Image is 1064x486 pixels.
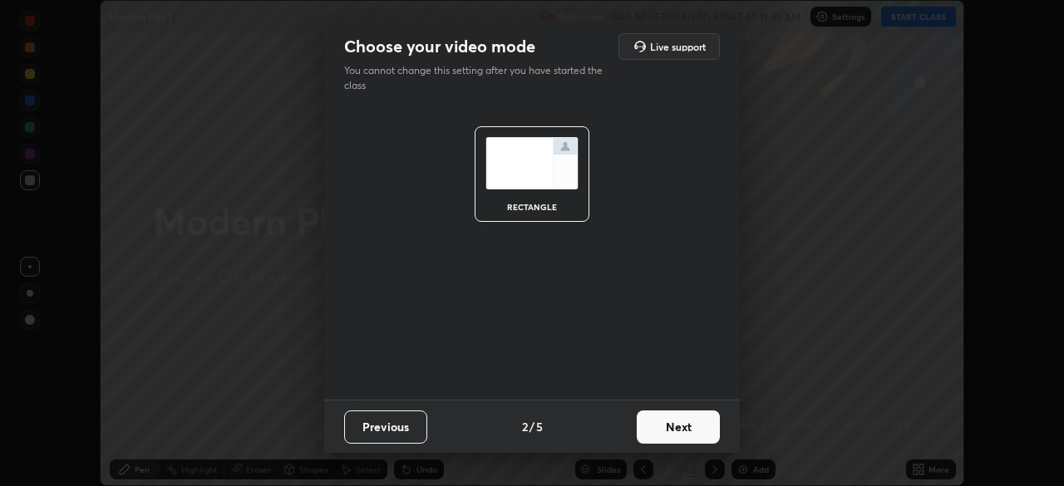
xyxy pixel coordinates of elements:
[536,418,543,435] h4: 5
[499,203,565,211] div: rectangle
[530,418,534,435] h4: /
[344,36,535,57] h2: Choose your video mode
[344,410,427,444] button: Previous
[650,42,706,52] h5: Live support
[485,137,579,189] img: normalScreenIcon.ae25ed63.svg
[522,418,528,435] h4: 2
[344,63,613,93] p: You cannot change this setting after you have started the class
[637,410,720,444] button: Next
